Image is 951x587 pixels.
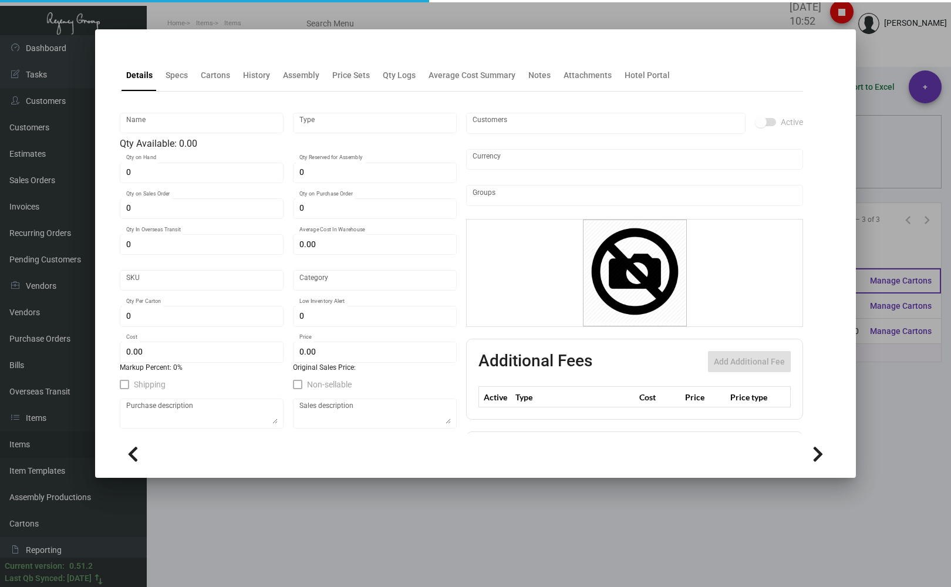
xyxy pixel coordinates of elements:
th: Active [479,387,512,407]
div: 0.51.2 [69,560,93,572]
div: History [243,69,270,82]
span: Add Additional Fee [714,357,785,366]
div: Cartons [201,69,230,82]
th: Price type [727,387,777,407]
div: Attachments [564,69,612,82]
button: Add Additional Fee [708,351,791,372]
span: Shipping [134,377,166,392]
div: Specs [166,69,188,82]
th: Price [682,387,728,407]
th: Cost [636,387,682,407]
input: Add new.. [473,119,740,128]
div: Current version: [5,560,65,572]
div: Price Sets [332,69,370,82]
th: Type [512,387,637,407]
div: Hotel Portal [625,69,670,82]
span: Active [781,115,803,129]
div: Qty Available: 0.00 [120,137,457,151]
div: Qty Logs [383,69,416,82]
div: Notes [528,69,551,82]
span: Non-sellable [307,377,352,392]
input: Add new.. [473,191,797,200]
div: Last Qb Synced: [DATE] [5,572,92,585]
div: Details [126,69,153,82]
h2: Additional Fees [478,351,592,372]
div: Assembly [283,69,319,82]
div: Average Cost Summary [429,69,515,82]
